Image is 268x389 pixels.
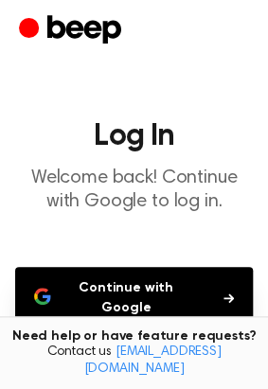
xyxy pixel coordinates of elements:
button: Continue with Google [15,267,253,329]
span: Contact us [11,345,257,378]
a: Beep [19,12,126,49]
h1: Log In [15,121,253,151]
p: Welcome back! Continue with Google to log in. [15,167,253,214]
a: [EMAIL_ADDRESS][DOMAIN_NAME] [84,345,222,376]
